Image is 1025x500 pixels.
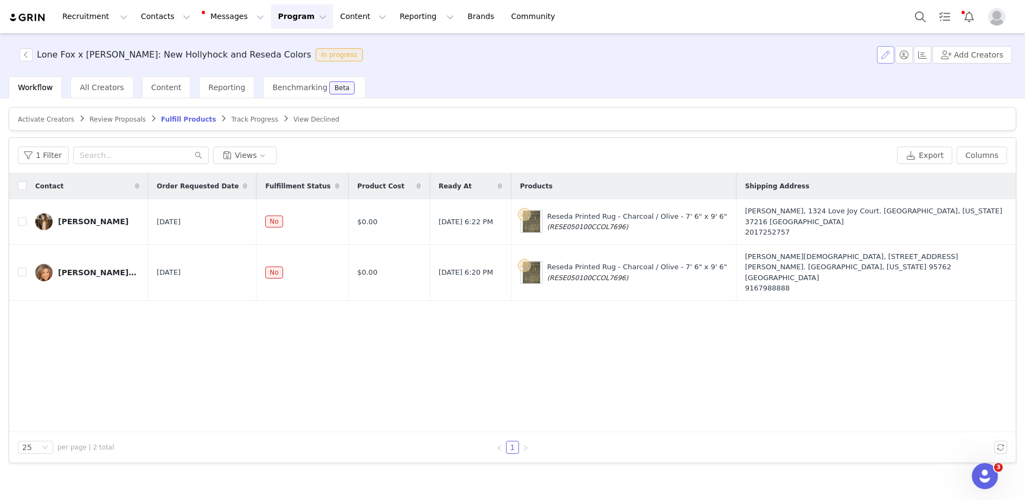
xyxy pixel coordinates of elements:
[293,116,339,123] span: View Declined
[18,147,69,164] button: 1 Filter
[547,211,727,232] div: Reseda Printed Rug - Charcoal / Olive - 7' 6" x 9' 6"
[37,48,311,61] h3: Lone Fox x [PERSON_NAME]: New Hollyhock and Reseda Colors
[316,48,363,61] span: In progress
[745,283,1003,294] div: 9167988888
[157,267,181,278] span: [DATE]
[957,147,1007,164] button: Columns
[439,217,493,227] span: [DATE] 6:22 PM
[357,181,405,191] span: Product Cost
[507,441,518,453] a: 1
[80,83,124,92] span: All Creators
[197,4,271,29] button: Messages
[505,4,567,29] a: Community
[897,147,952,164] button: Export
[932,46,1012,64] button: Add Creators
[439,181,472,191] span: Ready At
[520,181,553,191] span: Products
[496,445,503,451] i: icon: left
[213,147,277,164] button: Views
[972,463,998,489] iframe: Intercom live chat
[231,116,278,123] span: Track Progress
[745,206,1003,238] div: [PERSON_NAME], 1324 Love Joy Court. [GEOGRAPHIC_DATA], [US_STATE] 37216 [GEOGRAPHIC_DATA]
[20,48,367,61] span: [object Object]
[42,444,48,452] i: icon: down
[547,274,629,282] span: (RESE050100CCOL7696)
[908,4,932,29] button: Search
[265,181,330,191] span: Fulfillment Status
[73,147,209,164] input: Search...
[157,217,181,227] span: [DATE]
[519,441,532,454] li: Next Page
[988,8,1005,26] img: placeholder-profile.jpg
[58,268,139,277] div: [PERSON_NAME][DEMOGRAPHIC_DATA]
[334,4,393,29] button: Content
[439,267,493,278] span: [DATE] 6:20 PM
[994,463,1003,472] span: 3
[522,445,529,451] i: icon: right
[22,441,32,453] div: 25
[745,227,1003,238] div: 2017252757
[957,4,981,29] button: Notifications
[493,441,506,454] li: Previous Page
[161,116,216,123] span: Fulfill Products
[547,223,629,231] span: (RESE050100CCOL7696)
[506,441,519,454] li: 1
[157,181,239,191] span: Order Requested Date
[982,8,1016,26] button: Profile
[933,4,957,29] a: Tasks
[357,217,377,227] span: $0.00
[35,264,139,281] a: [PERSON_NAME][DEMOGRAPHIC_DATA]
[272,83,327,92] span: Benchmarking
[134,4,197,29] button: Contacts
[265,267,283,279] span: No
[35,213,139,230] a: [PERSON_NAME]
[265,216,283,227] span: No
[208,83,245,92] span: Reporting
[56,4,134,29] button: Recruitment
[35,213,53,230] img: 44dd1281-5a69-4096-bb72-aa44f266891f.jpg
[57,442,114,452] span: per page | 2 total
[745,251,1003,294] div: [PERSON_NAME][DEMOGRAPHIC_DATA], [STREET_ADDRESS][PERSON_NAME]. [GEOGRAPHIC_DATA], [US_STATE] 957...
[547,262,727,283] div: Reseda Printed Rug - Charcoal / Olive - 7' 6" x 9' 6"
[18,83,53,92] span: Workflow
[357,267,377,278] span: $0.00
[461,4,504,29] a: Brands
[151,83,182,92] span: Content
[393,4,460,29] button: Reporting
[271,4,333,29] button: Program
[58,217,129,226] div: [PERSON_NAME]
[523,262,540,283] img: Product Image
[9,12,47,23] img: grin logo
[35,181,63,191] span: Contact
[195,151,202,159] i: icon: search
[523,211,540,232] img: Product Image
[18,116,74,123] span: Activate Creators
[745,181,810,191] span: Shipping Address
[35,264,53,281] img: 665c4a57-cc03-49a8-800a-30266e8a9942.jpg
[89,116,146,123] span: Review Proposals
[335,85,350,91] div: Beta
